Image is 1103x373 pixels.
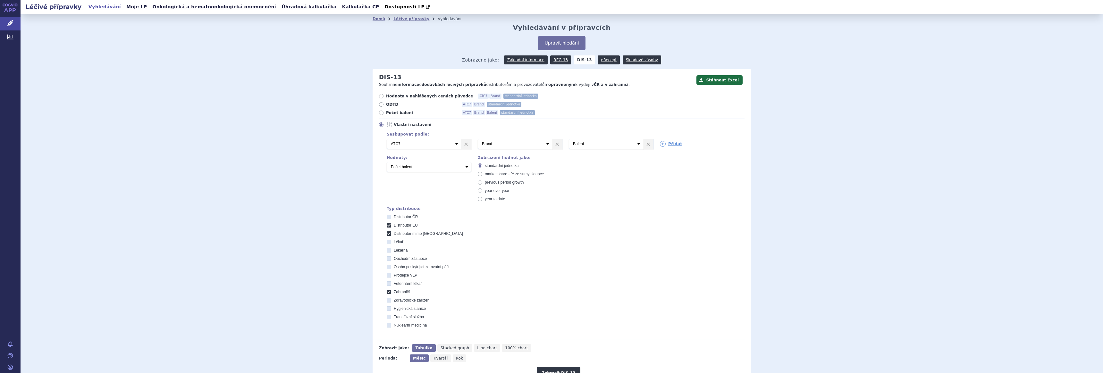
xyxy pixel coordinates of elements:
button: Upravit hledání [538,36,585,50]
span: 100% chart [505,346,528,350]
p: Souhrnné o distributorům a provozovatelům k výdeji v . [379,82,693,87]
span: ATC7 [478,94,489,99]
span: Distributor ČR [394,215,418,219]
span: market share - % ze sumy sloupce [485,172,544,176]
span: Brand [473,110,485,115]
div: Typ distribuce: [387,206,745,211]
span: standardní jednotka [500,110,535,115]
span: Distributor EU [394,223,418,228]
span: Zahraničí [394,290,410,294]
li: Vyhledávání [438,14,470,24]
span: Tabulka [415,346,432,350]
h2: Vyhledávání v přípravcích [513,24,611,31]
strong: oprávněným [548,82,575,87]
span: year to date [485,197,505,201]
a: Kalkulačka CP [340,3,381,11]
a: × [552,139,562,149]
span: previous period growth [485,180,524,185]
span: Osoba poskytující zdravotní péči [394,265,449,269]
strong: informace [398,82,419,87]
div: Hodnoty: [387,155,471,160]
span: ATC7 [462,110,472,115]
span: Line chart [477,346,497,350]
span: ATC7 [462,102,472,107]
span: Brand [473,102,485,107]
strong: dodávkách léčivých přípravků [422,82,486,87]
span: Dostupnosti LP [384,4,425,9]
a: × [643,139,653,149]
h2: Léčivé přípravky [21,2,87,11]
span: Obchodní zástupce [394,256,427,261]
span: Kvartál [434,356,448,361]
span: Zdravotnické zařízení [394,298,431,303]
span: Stacked graph [441,346,469,350]
span: standardní jednotka [487,102,521,107]
span: Veterinární lékař [394,281,422,286]
strong: DIS-13 [574,55,595,64]
a: Vyhledávání [87,3,123,11]
span: Rok [456,356,463,361]
span: Lékař [394,240,403,244]
span: Vlastní nastavení [394,122,464,127]
div: Zobrazit jako: [379,344,409,352]
span: Nukleární medicína [394,323,427,327]
span: standardní jednotka [485,163,518,168]
a: REG-13 [550,55,571,64]
strong: ČR a v zahraničí [594,82,628,87]
span: Hygienická stanice [394,306,426,311]
a: Moje LP [124,3,149,11]
h2: DIS-13 [379,74,401,81]
a: Přidat [660,141,682,147]
span: Hodnota v nahlášených cenách původce [386,94,473,99]
a: eRecept [598,55,620,64]
span: Transfúzní služba [394,315,424,319]
a: × [461,139,471,149]
a: Úhradová kalkulačka [280,3,339,11]
span: Prodejce VLP [394,273,417,278]
span: Měsíc [413,356,425,361]
span: year over year [485,188,509,193]
span: standardní jednotka [503,94,538,99]
span: Brand [489,94,501,99]
a: Domů [373,17,385,21]
div: Seskupovat podle: [380,132,745,137]
div: Perioda: [379,354,407,362]
a: Skladové zásoby [623,55,661,64]
button: Stáhnout Excel [696,75,743,85]
a: Dostupnosti LP [383,3,433,12]
div: Zobrazení hodnot jako: [478,155,562,160]
span: Lékárna [394,248,408,253]
span: Balení [486,110,498,115]
a: Onkologická a hematoonkologická onemocnění [150,3,278,11]
span: Distributor mimo [GEOGRAPHIC_DATA] [394,231,463,236]
a: Základní informace [504,55,548,64]
span: Zobrazeno jako: [462,55,499,64]
a: Léčivé přípravky [393,17,429,21]
span: ODTD [386,102,457,107]
div: 3 [380,139,745,149]
span: Počet balení [386,110,457,115]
